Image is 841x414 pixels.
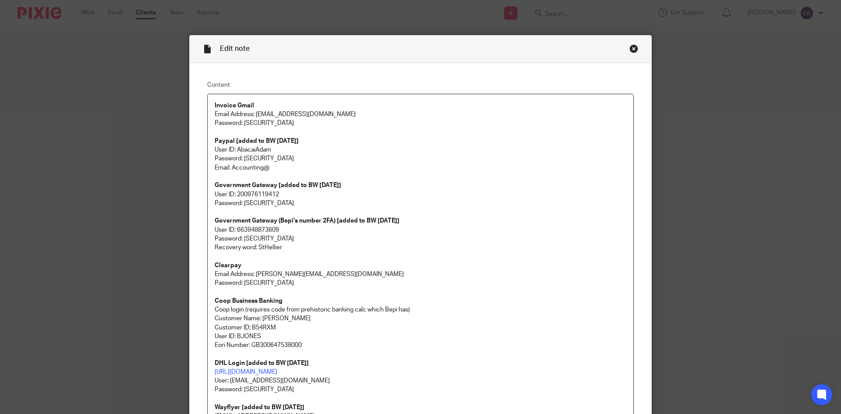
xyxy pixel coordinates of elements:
[215,404,304,410] strong: Wayflyer [added to BW [DATE]]
[215,218,399,224] strong: Government Gateway (Bepi's number 2FA) [added to BW [DATE]]
[215,137,626,172] p: User ID: AbacaiAdam Password: [SECURITY_DATA] Email: Accounting@
[215,243,626,252] p: Recovery word: StHellier
[215,305,626,314] p: Coop login (requires code from prehistoric banking calc which Bepi has)
[215,332,626,341] p: User ID: BJONES
[215,110,626,119] p: Email Address: [EMAIL_ADDRESS][DOMAIN_NAME]
[629,44,638,53] div: Close this dialog window
[215,261,626,288] p: Email Address: [PERSON_NAME][EMAIL_ADDRESS][DOMAIN_NAME] Password: [SECURITY_DATA]
[215,341,626,350] p: Eori Number: GB300647538000
[215,182,341,188] strong: Government Gateway [added to BW [DATE]]
[215,234,626,243] p: Password: [SECURITY_DATA]
[215,385,626,394] p: Password: [SECURITY_DATA]
[215,369,277,375] a: [URL][DOMAIN_NAME]
[215,138,299,144] strong: Paypal [added to BW [DATE]]
[215,216,626,234] p: User ID: 663948873609
[215,360,309,366] strong: DHL Login [added to BW [DATE]]
[215,103,254,109] strong: Invoice Gmail
[215,298,283,304] strong: Coop Business Banking
[215,190,626,208] p: User ID: 200976119412 Password: [SECURITY_DATA]
[215,323,626,332] p: Customer ID: B54RXM
[215,119,626,137] p: Password: [SECURITY_DATA]
[207,81,634,89] label: Content
[220,45,250,52] span: Edit note
[215,368,626,386] p: User: [EMAIL_ADDRESS][DOMAIN_NAME]
[215,314,626,323] p: Customer Name: [PERSON_NAME]
[215,262,241,269] strong: Clearpay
